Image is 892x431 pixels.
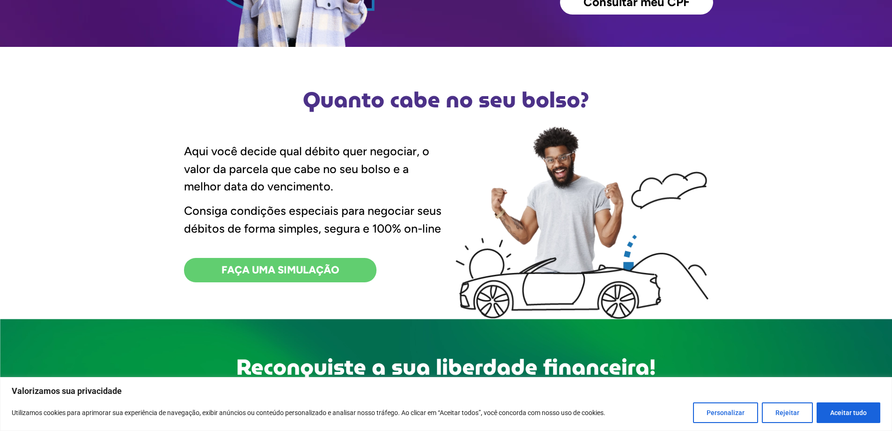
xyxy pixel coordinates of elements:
[221,265,339,275] span: FAÇA UMA SIMULAÇÃO
[179,89,713,111] h2: Quanto cabe no seu bolso?
[184,258,376,282] a: FAÇA UMA SIMULAÇÃO
[12,386,880,397] p: Valorizamos sua privacidade
[693,402,758,423] button: Personalizar
[184,202,446,237] p: Consiga condições especiais para negociar seus débitos de forma simples, segura e 100% on-line
[12,407,605,418] p: Utilizamos cookies para aprimorar sua experiência de navegação, exibir anúncios ou conteúdo perso...
[817,402,880,423] button: Aceitar tudo
[762,402,813,423] button: Rejeitar
[184,143,446,196] p: Aqui você decide qual débito quer negociar, o valor da parcela que cabe no seu bolso e a melhor d...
